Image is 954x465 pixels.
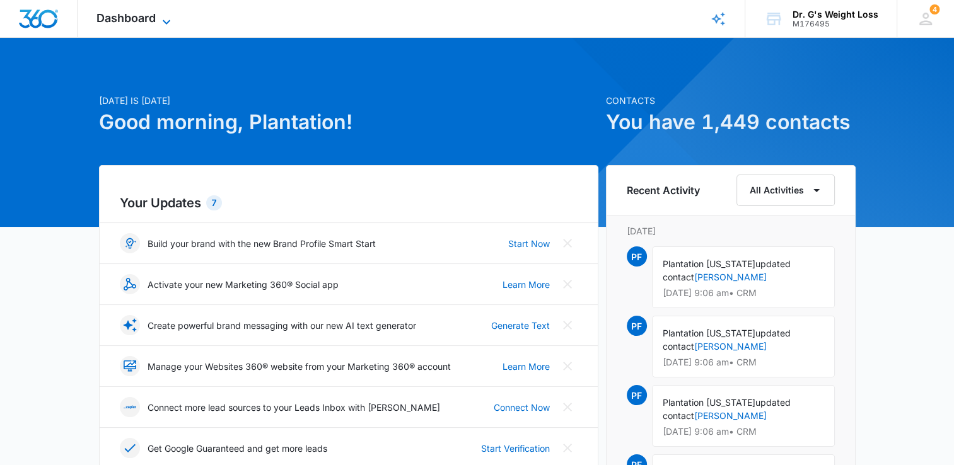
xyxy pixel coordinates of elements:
[503,278,550,291] a: Learn More
[663,289,824,297] p: [DATE] 9:06 am • CRM
[627,183,700,198] h6: Recent Activity
[663,397,755,408] span: Plantation [US_STATE]
[663,427,824,436] p: [DATE] 9:06 am • CRM
[148,237,376,250] p: Build your brand with the new Brand Profile Smart Start
[557,315,578,335] button: Close
[627,246,647,267] span: PF
[148,278,339,291] p: Activate your new Marketing 360® Social app
[148,442,327,455] p: Get Google Guaranteed and get more leads
[736,175,835,206] button: All Activities
[99,94,598,107] p: [DATE] is [DATE]
[694,410,767,421] a: [PERSON_NAME]
[148,360,451,373] p: Manage your Websites 360® website from your Marketing 360® account
[793,9,878,20] div: account name
[206,195,222,210] div: 7
[557,233,578,253] button: Close
[929,4,939,14] div: notifications count
[663,358,824,367] p: [DATE] 9:06 am • CRM
[606,107,856,137] h1: You have 1,449 contacts
[99,107,598,137] h1: Good morning, Plantation!
[793,20,878,28] div: account id
[508,237,550,250] a: Start Now
[491,319,550,332] a: Generate Text
[929,4,939,14] span: 4
[627,224,835,238] p: [DATE]
[557,397,578,417] button: Close
[557,438,578,458] button: Close
[694,341,767,352] a: [PERSON_NAME]
[148,401,440,414] p: Connect more lead sources to your Leads Inbox with [PERSON_NAME]
[663,258,755,269] span: Plantation [US_STATE]
[557,274,578,294] button: Close
[96,11,156,25] span: Dashboard
[627,385,647,405] span: PF
[494,401,550,414] a: Connect Now
[557,356,578,376] button: Close
[606,94,856,107] p: Contacts
[694,272,767,282] a: [PERSON_NAME]
[663,328,755,338] span: Plantation [US_STATE]
[627,316,647,336] span: PF
[503,360,550,373] a: Learn More
[120,193,578,212] h2: Your Updates
[148,319,416,332] p: Create powerful brand messaging with our new AI text generator
[481,442,550,455] a: Start Verification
